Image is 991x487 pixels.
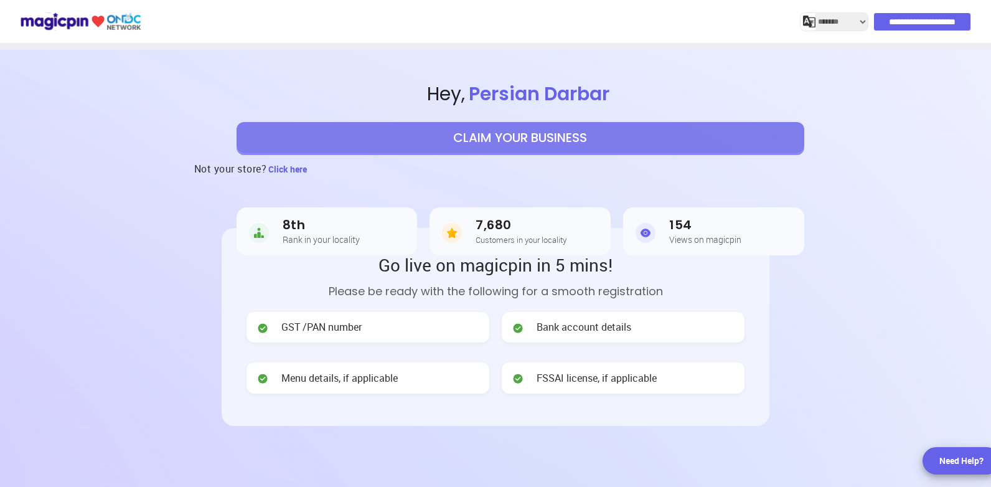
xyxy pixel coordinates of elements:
img: Rank [249,220,269,245]
img: check [256,322,269,334]
div: Need Help? [939,455,984,467]
span: FSSAI license, if applicable [537,371,657,385]
img: Views [636,220,655,245]
span: Bank account details [537,320,631,334]
h3: 7,680 [476,218,566,232]
span: Hey , [50,81,991,108]
h5: Customers in your locality [476,235,566,244]
p: Please be ready with the following for a smooth registration [247,283,744,300]
img: Customers [442,220,462,245]
img: ondc-logo-new-small.8a59708e.svg [20,11,141,32]
button: CLAIM YOUR BUSINESS [237,122,804,153]
span: Click here [268,163,307,175]
span: GST /PAN number [281,320,362,334]
span: Persian Darbar [465,80,613,107]
h3: 8th [283,218,360,232]
img: j2MGCQAAAABJRU5ErkJggg== [803,16,815,28]
h5: Rank in your locality [283,235,360,244]
h2: Go live on magicpin in 5 mins! [247,253,744,277]
img: check [512,322,524,334]
img: check [512,372,524,385]
h3: 154 [669,218,741,232]
h5: Views on magicpin [669,235,741,244]
span: Menu details, if applicable [281,371,398,385]
h3: Not your store? [194,153,267,184]
img: check [256,372,269,385]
